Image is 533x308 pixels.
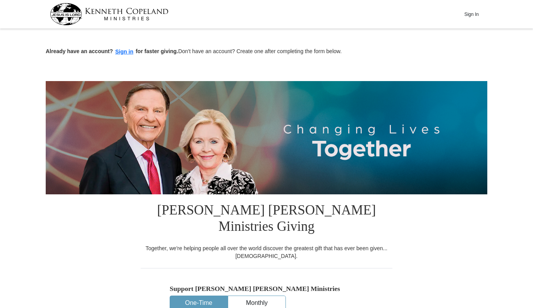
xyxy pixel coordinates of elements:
h5: Support [PERSON_NAME] [PERSON_NAME] Ministries [170,285,363,293]
img: kcm-header-logo.svg [50,3,168,25]
button: Sign in [113,47,136,56]
div: Together, we're helping people all over the world discover the greatest gift that has ever been g... [141,244,392,260]
h1: [PERSON_NAME] [PERSON_NAME] Ministries Giving [141,194,392,244]
strong: Already have an account? for faster giving. [46,48,178,54]
button: Sign In [460,8,483,20]
p: Don't have an account? Create one after completing the form below. [46,47,487,56]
